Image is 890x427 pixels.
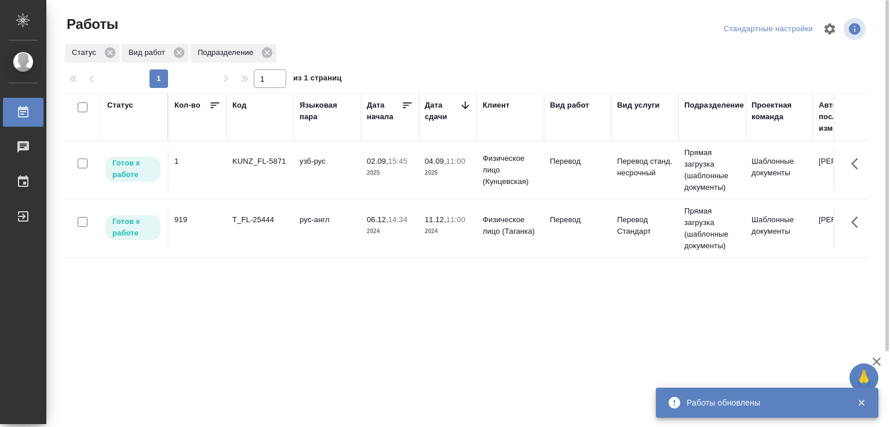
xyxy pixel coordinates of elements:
div: Статус [65,44,119,62]
span: 🙏 [854,366,874,390]
p: 02.09, [367,157,388,165]
p: Готов к работе [112,216,154,239]
div: Вид работ [122,44,188,62]
p: Физическое лицо (Таганка) [483,214,538,237]
td: [PERSON_NAME] [813,150,880,190]
p: Статус [72,47,100,58]
p: 14:34 [388,215,407,224]
p: Перевод [550,156,606,167]
td: [PERSON_NAME] [813,208,880,249]
p: 2024 [425,226,471,237]
div: Кол-во [174,100,200,111]
div: Автор последнего изменения [819,100,874,134]
td: 919 [169,208,227,249]
button: Здесь прячутся важные кнопки [844,150,872,178]
div: Вид услуги [617,100,660,111]
p: 2025 [425,167,471,179]
p: 04.09, [425,157,446,165]
div: Работы обновлены [687,397,840,408]
p: 15:45 [388,157,407,165]
p: 11:00 [446,215,465,224]
p: 2025 [367,167,413,179]
div: Код [232,100,246,111]
div: Статус [107,100,133,111]
td: 1 [169,150,227,190]
p: 11:00 [446,157,465,165]
div: KUNZ_FL-5871 [232,156,288,167]
span: Работы [64,15,118,34]
p: 2024 [367,226,413,237]
div: Подразделение [191,44,276,62]
p: 06.12, [367,215,388,224]
td: рус-англ [294,208,361,249]
div: T_FL-25444 [232,214,288,226]
td: Шаблонные документы [746,150,813,190]
span: Настроить таблицу [816,15,844,43]
p: Подразделение [198,47,257,58]
button: 🙏 [849,363,878,392]
div: Исполнитель может приступить к работе [104,156,162,183]
td: Прямая загрузка (шаблонные документы) [679,141,746,199]
td: узб-рус [294,150,361,190]
div: Языковая пара [300,100,355,123]
span: Посмотреть информацию [844,18,868,40]
div: Проектная команда [752,100,807,123]
button: Закрыть [849,397,873,408]
div: Исполнитель может приступить к работе [104,214,162,241]
div: Вид работ [550,100,589,111]
p: Перевод станд. несрочный [617,156,673,179]
p: Перевод [550,214,606,226]
p: Вид работ [129,47,169,58]
p: 11.12, [425,215,446,224]
button: Здесь прячутся важные кнопки [844,208,872,236]
td: Прямая загрузка (шаблонные документы) [679,200,746,257]
p: Перевод Стандарт [617,214,673,237]
div: Подразделение [684,100,744,111]
span: из 1 страниц [293,71,342,88]
div: Дата сдачи [425,100,459,123]
p: Физическое лицо (Кунцевская) [483,153,538,187]
p: Готов к работе [112,157,154,181]
td: Шаблонные документы [746,208,813,249]
div: Клиент [483,100,509,111]
div: Дата начала [367,100,402,123]
div: split button [721,20,816,38]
